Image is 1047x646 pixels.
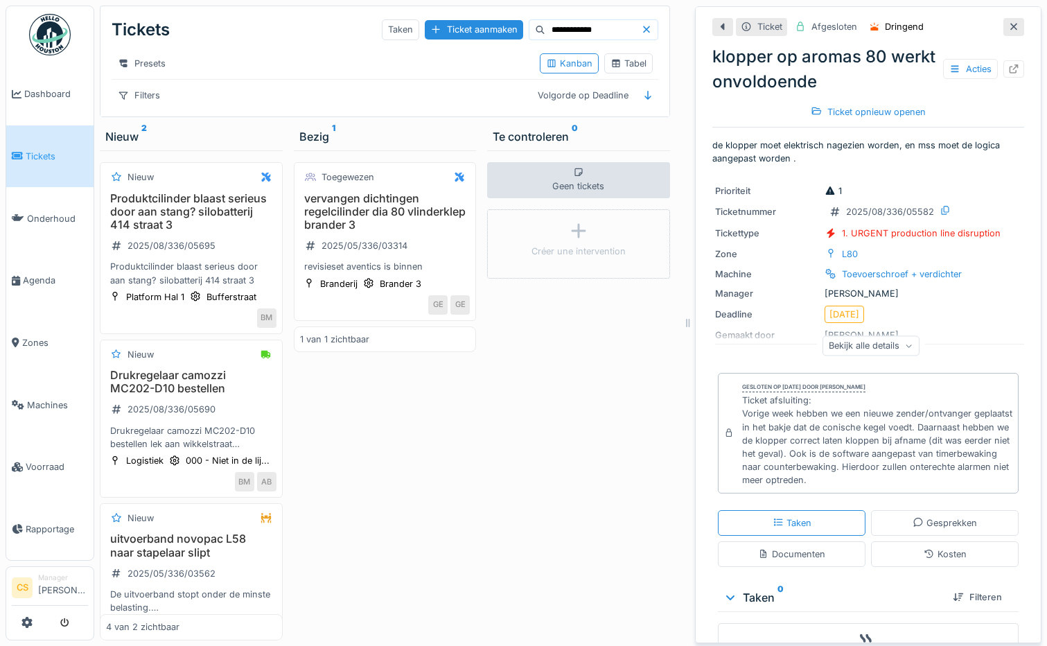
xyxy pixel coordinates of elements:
[12,577,33,598] li: CS
[106,621,179,634] div: 4 van 2 zichtbaar
[715,308,819,321] div: Deadline
[299,128,471,145] div: Bezig
[105,128,277,145] div: Nieuw
[531,245,626,258] div: Créer une intervention
[6,250,94,312] a: Agenda
[126,290,184,304] div: Platform Hal 1
[382,19,419,40] div: Taken
[112,85,166,105] div: Filters
[842,227,1001,240] div: 1. URGENT production line disruption
[715,247,819,261] div: Zone
[428,295,448,315] div: GE
[715,287,819,300] div: Manager
[6,125,94,188] a: Tickets
[6,63,94,125] a: Dashboard
[127,348,154,361] div: Nieuw
[112,53,172,73] div: Presets
[106,588,276,614] div: De uitvoerband stopt onder de minste belasting. slipkoppeling & vervuiling na te kijken
[332,128,335,145] sup: 1
[235,472,254,491] div: BM
[127,171,154,184] div: Nieuw
[715,227,819,240] div: Tickettype
[742,383,865,392] div: Gesloten op [DATE] door [PERSON_NAME]
[300,260,470,273] div: revisieset aventics is binnen
[825,184,842,198] div: 1
[127,567,215,580] div: 2025/05/336/03562
[913,516,977,530] div: Gesprekken
[126,454,164,467] div: Logistiek
[27,212,88,225] span: Onderhoud
[546,57,592,70] div: Kanban
[22,336,88,349] span: Zones
[715,287,1021,300] div: [PERSON_NAME]
[38,573,88,602] li: [PERSON_NAME]
[26,460,88,473] span: Voorraad
[777,589,784,606] sup: 0
[715,205,819,218] div: Ticketnummer
[320,277,358,290] div: Branderij
[38,573,88,583] div: Manager
[842,268,962,281] div: Toevoerschroef + verdichter
[6,312,94,374] a: Zones
[715,268,819,281] div: Machine
[141,128,147,145] sup: 2
[127,512,154,525] div: Nieuw
[106,369,276,395] h3: Drukregelaar camozzi MC202-D10 bestellen
[712,44,1024,94] div: klopper op aromas 80 werkt onvoldoende
[947,588,1008,606] div: Filteren
[257,472,276,491] div: AB
[106,532,276,559] h3: uitvoerband novopac L58 naar stapelaar slipt
[924,548,967,561] div: Kosten
[12,573,88,606] a: CS Manager[PERSON_NAME]
[300,192,470,232] h3: vervangen dichtingen regelcilinder dia 80 vlinderklep brander 3
[712,139,1024,165] p: de klopper moet elektrisch nagezien worden, en mss moet de logica aangepast worden .
[24,87,88,101] span: Dashboard
[27,399,88,412] span: Machines
[322,239,407,252] div: 2025/05/336/03314
[26,523,88,536] span: Rapportage
[572,128,578,145] sup: 0
[450,295,470,315] div: GE
[6,187,94,250] a: Onderhoud
[846,205,934,218] div: 2025/08/336/05582
[885,20,924,33] div: Dringend
[822,335,920,356] div: Bekijk alle details
[943,59,998,79] div: Acties
[127,239,215,252] div: 2025/08/336/05695
[425,20,523,39] div: Ticket aanmaken
[26,150,88,163] span: Tickets
[805,103,931,121] div: Ticket opnieuw openen
[112,12,170,48] div: Tickets
[380,277,421,290] div: Brander 3
[29,14,71,55] img: Badge_color-CXgf-gQk.svg
[186,454,270,467] div: 000 - Niet in de lij...
[610,57,646,70] div: Tabel
[257,308,276,328] div: BM
[758,548,825,561] div: Documenten
[773,516,811,530] div: Taken
[723,589,942,606] div: Taken
[23,274,88,287] span: Agenda
[829,308,859,321] div: [DATE]
[106,260,276,286] div: Produktcilinder blaast serieus door aan stang? silobatterij 414 straat 3
[206,290,256,304] div: Bufferstraat
[6,436,94,498] a: Voorraad
[322,171,374,184] div: Toegewezen
[493,128,665,145] div: Te controleren
[106,192,276,232] h3: Produktcilinder blaast serieus door aan stang? silobatterij 414 straat 3
[811,20,857,33] div: Afgesloten
[127,403,215,416] div: 2025/08/336/05690
[6,374,94,436] a: Machines
[842,247,858,261] div: L80
[531,85,635,105] div: Volgorde op Deadline
[6,498,94,561] a: Rapportage
[487,162,670,198] div: Geen tickets
[757,20,782,33] div: Ticket
[742,394,1012,487] div: Ticket afsluiting: Vorige week hebben we een nieuwe zender/ontvanger geplaatst in het bakje dat d...
[715,184,819,198] div: Prioriteit
[300,333,369,346] div: 1 van 1 zichtbaar
[106,424,276,451] div: Drukregelaar camozzi MC202-D10 bestellen lek aan wikkelstraat rubix:119A2988 maar enkel in [GEOGR...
